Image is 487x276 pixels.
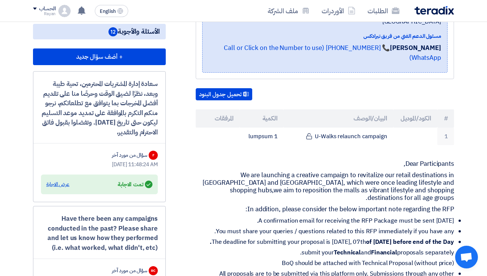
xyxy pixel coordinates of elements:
[202,228,454,235] li: You must share your queries / questions related to this RFP immediately if you have any.
[108,27,160,36] span: الأسئلة والأجوبة
[41,79,158,137] div: سعادة إدارة المشتريات المحترمين، تحية طيبة وبعد، نظرًا لضيق الوقت وحرصًا منا على تقديم أفضل المخر...
[46,181,69,188] div: عرض الاجابة
[262,2,316,20] a: ملف الشركة
[240,109,284,128] th: الكمية
[33,48,166,65] button: + أضف سؤال جديد
[118,179,152,190] div: تمت الاجابة
[39,6,55,12] div: الحساب
[196,88,252,100] button: تحميل جدول البنود
[283,128,393,145] td: U-Walks relaunch campaign
[196,172,454,202] p: We are launching a creative campaign to revitalize our retail destinations in [GEOGRAPHIC_DATA] a...
[202,259,454,267] li: BoQ should be attached with Technical Proposal (without price)
[316,2,361,20] a: الأوردرات
[283,109,393,128] th: البيان/الوصف
[210,237,454,246] strong: of [DATE] before end of the Day.
[361,2,405,20] a: الطلبات
[390,43,441,53] strong: [PERSON_NAME]
[371,248,397,257] strong: Financial
[209,32,441,40] div: مسئول الدعم الفني من فريق تيرادكس
[112,151,147,159] div: سؤال من مورد آخر
[437,128,454,145] td: 1
[224,43,441,62] a: 📞 [PHONE_NUMBER] (Call or Click on the Number to use WhatsApp)
[41,214,158,253] div: Have there been any campaigns conducted in the past? Please share and let us know how they perfor...
[393,109,437,128] th: الكود/الموديل
[196,206,454,213] p: In addition, please consider the below important note regarding the RFP:
[33,12,55,16] div: Rayan
[95,5,128,17] button: English
[58,5,71,17] img: profile_test.png
[100,9,116,14] span: English
[108,27,118,36] span: 12
[41,161,158,168] div: [DATE] 11:48:24 AM
[240,128,284,145] td: 1 lumpsum
[196,160,454,168] p: Dear Participants,
[202,249,454,256] li: submit your and proposals separately.
[202,217,454,225] li: A confirmation email for receiving the RFP Package must be sent [DATE].
[415,6,454,15] img: Teradix logo
[437,109,454,128] th: #
[455,246,478,268] div: Open chat
[196,109,240,128] th: المرفقات
[334,248,361,257] strong: Technical
[112,267,147,274] div: سؤال من مورد آخر
[149,151,158,160] div: F
[149,266,158,275] div: RC
[202,238,454,246] li: The deadline for submitting your proposal is [DATE], 07th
